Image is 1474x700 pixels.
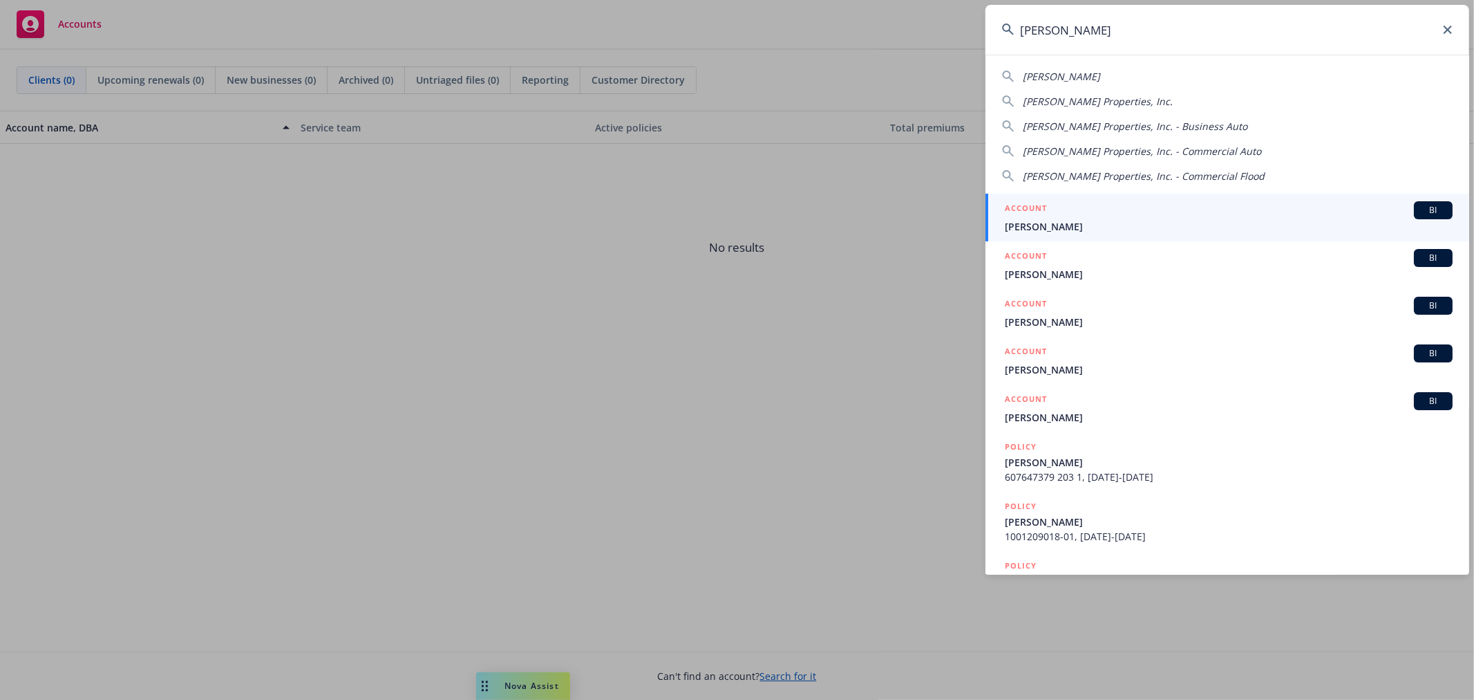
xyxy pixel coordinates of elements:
[1005,267,1453,282] span: [PERSON_NAME]
[985,385,1469,432] a: ACCOUNTBI[PERSON_NAME]
[1419,347,1447,360] span: BI
[1023,169,1265,183] span: [PERSON_NAME] Properties, Inc. - Commercial Flood
[1023,120,1247,133] span: [PERSON_NAME] Properties, Inc. - Business Auto
[985,241,1469,289] a: ACCOUNTBI[PERSON_NAME]
[985,492,1469,551] a: POLICY[PERSON_NAME]1001209018-01, [DATE]-[DATE]
[1005,455,1453,470] span: [PERSON_NAME]
[1005,219,1453,234] span: [PERSON_NAME]
[1005,362,1453,377] span: [PERSON_NAME]
[1005,574,1453,589] span: [PERSON_NAME]
[1005,499,1037,513] h5: POLICY
[1419,300,1447,312] span: BI
[985,337,1469,385] a: ACCOUNTBI[PERSON_NAME]
[1005,515,1453,529] span: [PERSON_NAME]
[1005,470,1453,484] span: 607647379 203 1, [DATE]-[DATE]
[1023,145,1261,158] span: [PERSON_NAME] Properties, Inc. - Commercial Auto
[1005,249,1047,266] h5: ACCOUNT
[1419,252,1447,264] span: BI
[1023,95,1173,108] span: [PERSON_NAME] Properties, Inc.
[1005,559,1037,573] h5: POLICY
[1005,344,1047,361] h5: ACCOUNT
[1419,395,1447,407] span: BI
[1005,392,1047,409] h5: ACCOUNT
[985,432,1469,492] a: POLICY[PERSON_NAME]607647379 203 1, [DATE]-[DATE]
[1005,315,1453,329] span: [PERSON_NAME]
[1005,201,1047,218] h5: ACCOUNT
[1005,529,1453,544] span: 1001209018-01, [DATE]-[DATE]
[985,5,1469,55] input: Search...
[1005,440,1037,454] h5: POLICY
[1005,297,1047,313] h5: ACCOUNT
[985,194,1469,241] a: ACCOUNTBI[PERSON_NAME]
[985,551,1469,611] a: POLICY[PERSON_NAME]
[1005,410,1453,425] span: [PERSON_NAME]
[1419,204,1447,217] span: BI
[1023,70,1100,83] span: [PERSON_NAME]
[985,289,1469,337] a: ACCOUNTBI[PERSON_NAME]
